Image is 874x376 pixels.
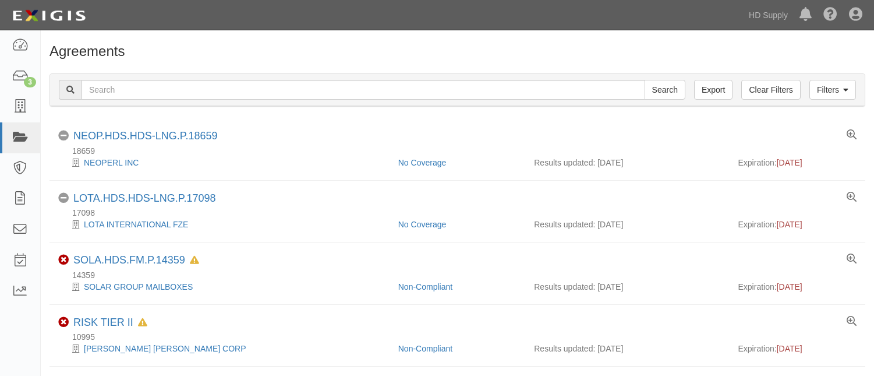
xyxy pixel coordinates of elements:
[777,220,802,229] span: [DATE]
[58,193,69,203] i: No Coverage
[777,344,802,353] span: [DATE]
[190,256,199,265] i: In Default since 04/22/2024
[738,219,857,230] div: Expiration:
[694,80,733,100] a: Export
[9,5,89,26] img: logo-5460c22ac91f19d4615b14bd174203de0afe785f0fc80cf4dbbc73dc1793850b.png
[58,131,69,141] i: No Coverage
[738,281,857,293] div: Expiration:
[73,130,217,143] div: NEOP.HDS.HDS-LNG.P.18659
[809,80,856,100] a: Filters
[84,282,193,291] a: SOLAR GROUP MAILBOXES
[84,220,188,229] a: LOTA INTERNATIONAL FZE
[738,343,857,354] div: Expiration:
[777,158,802,167] span: [DATE]
[82,80,645,100] input: Search
[24,77,36,87] div: 3
[73,192,215,204] a: LOTA.HDS.HDS-LNG.P.17098
[741,80,800,100] a: Clear Filters
[58,207,865,219] div: 17098
[58,269,865,281] div: 14359
[73,130,217,142] a: NEOP.HDS.HDS-LNG.P.18659
[777,282,802,291] span: [DATE]
[534,281,720,293] div: Results updated: [DATE]
[58,219,390,230] div: LOTA INTERNATIONAL FZE
[398,158,447,167] a: No Coverage
[534,219,720,230] div: Results updated: [DATE]
[398,282,452,291] a: Non-Compliant
[73,254,199,267] div: SOLA.HDS.FM.P.14359
[847,254,857,265] a: View results summary
[398,344,452,353] a: Non-Compliant
[49,44,865,59] h1: Agreements
[73,317,133,328] a: RISK TIER II
[84,344,246,353] a: [PERSON_NAME] [PERSON_NAME] CORP
[58,331,865,343] div: 10995
[84,158,139,167] a: NEOPERL INC
[58,281,390,293] div: SOLAR GROUP MAILBOXES
[847,130,857,140] a: View results summary
[73,317,147,329] div: RISK TIER II
[847,317,857,327] a: View results summary
[738,157,857,168] div: Expiration:
[645,80,685,100] input: Search
[58,255,69,265] i: Non-Compliant
[534,157,720,168] div: Results updated: [DATE]
[58,343,390,354] div: JONES STEPHENS CORP
[398,220,447,229] a: No Coverage
[58,317,69,328] i: Non-Compliant
[73,192,215,205] div: LOTA.HDS.HDS-LNG.P.17098
[823,8,837,22] i: Help Center - Complianz
[847,192,857,203] a: View results summary
[58,145,865,157] div: 18659
[743,3,794,27] a: HD Supply
[138,319,147,327] i: In Default since 05/22/2024
[58,157,390,168] div: NEOPERL INC
[73,254,185,266] a: SOLA.HDS.FM.P.14359
[534,343,720,354] div: Results updated: [DATE]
